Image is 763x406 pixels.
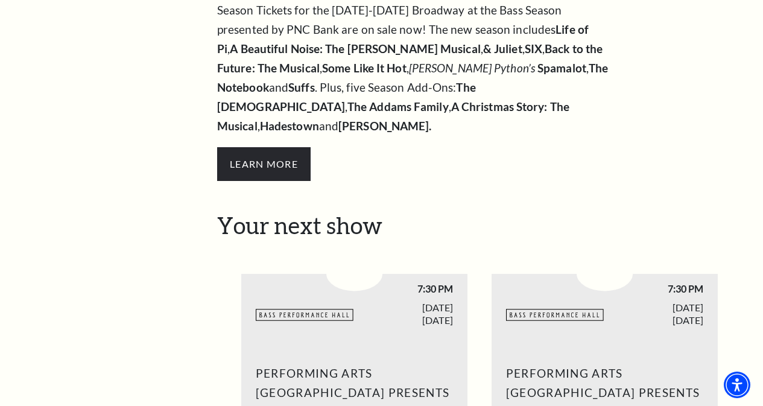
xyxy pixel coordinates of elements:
[217,212,742,239] h2: Your next show
[256,364,454,402] span: Performing Arts [GEOGRAPHIC_DATA] Presents
[506,364,704,402] span: Performing Arts [GEOGRAPHIC_DATA] Presents
[605,301,704,326] span: [DATE] [DATE]
[355,301,454,326] span: [DATE] [DATE]
[322,61,407,75] strong: Some Like It Hot
[217,1,609,136] p: Season Tickets for the [DATE]-[DATE] Broadway at the Bass Season presented by PNC Bank are on sal...
[409,61,535,75] em: [PERSON_NAME] Python’s
[347,100,449,113] strong: The Addams Family
[217,147,311,181] span: Learn More
[288,80,315,94] strong: Suffs
[483,42,522,56] strong: & Juliet
[230,42,480,56] strong: A Beautiful Noise: The [PERSON_NAME] Musical
[525,42,542,56] strong: SIX
[260,119,319,133] strong: Hadestown
[724,372,750,398] div: Accessibility Menu
[355,282,454,295] span: 7:30 PM
[217,156,311,170] a: Hamilton Learn More
[537,61,586,75] strong: Spamalot
[605,282,704,295] span: 7:30 PM
[338,119,431,133] strong: [PERSON_NAME].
